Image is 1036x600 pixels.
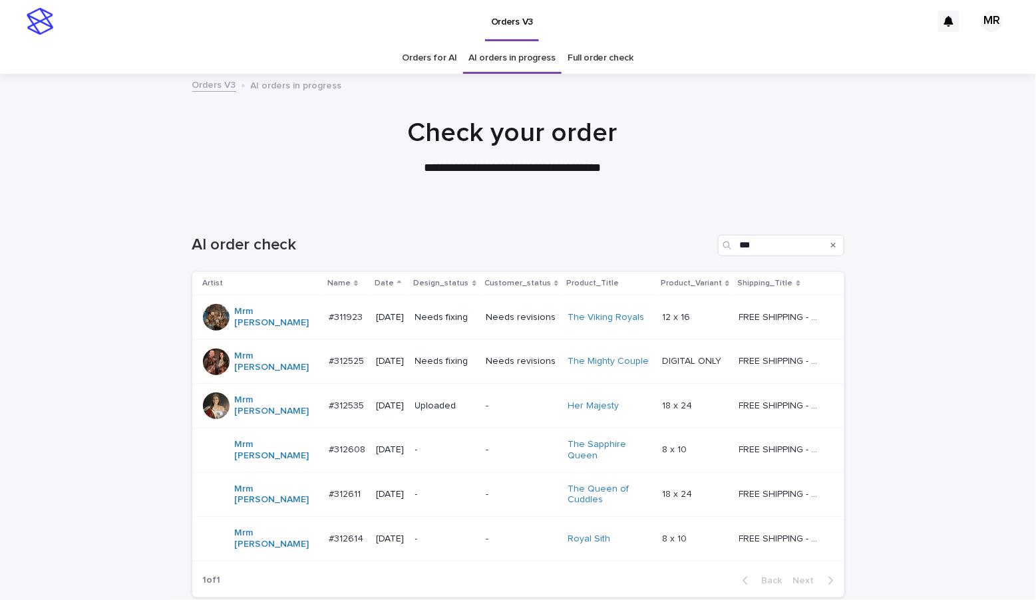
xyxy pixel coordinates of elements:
span: Back [754,576,782,585]
p: Product_Title [567,276,619,291]
p: Needs revisions [486,312,558,323]
a: The Viking Royals [568,312,645,323]
p: [DATE] [376,312,404,323]
div: MR [981,11,1003,32]
p: - [415,533,476,545]
p: DIGITAL ONLY [662,353,724,367]
p: #312535 [329,398,367,412]
p: Design_status [414,276,469,291]
p: - [486,444,558,456]
p: FREE SHIPPING - preview in 1-2 business days, after your approval delivery will take 5-10 b.d. [739,531,825,545]
p: #312525 [329,353,367,367]
a: Mrm [PERSON_NAME] [235,484,318,506]
a: Mrm [PERSON_NAME] [235,394,318,417]
p: [DATE] [376,489,404,500]
p: #312611 [329,486,363,500]
p: FREE SHIPPING - preview in 1-2 business days, after your approval delivery will take 5-10 b.d. [739,486,825,500]
a: Royal Sith [568,533,611,545]
a: The Sapphire Queen [568,439,651,462]
p: - [415,444,476,456]
p: [DATE] [376,444,404,456]
a: Her Majesty [568,400,619,412]
p: 8 x 10 [662,442,689,456]
p: Name [327,276,351,291]
p: [DATE] [376,533,404,545]
tr: Mrm [PERSON_NAME] #312611#312611 [DATE]--The Queen of Cuddles 18 x 2418 x 24 FREE SHIPPING - prev... [192,472,844,517]
p: Uploaded [415,400,476,412]
p: - [486,489,558,500]
a: Mrm [PERSON_NAME] [235,439,318,462]
tr: Mrm [PERSON_NAME] #311923#311923 [DATE]Needs fixingNeeds revisionsThe Viking Royals 12 x 1612 x 1... [192,295,844,340]
tr: Mrm [PERSON_NAME] #312525#312525 [DATE]Needs fixingNeeds revisionsThe Mighty Couple DIGITAL ONLYD... [192,339,844,384]
p: FREE SHIPPING - preview in 1-2 business days, after your approval delivery will take 5-10 b.d. [739,353,825,367]
a: Mrm [PERSON_NAME] [235,351,318,373]
a: The Mighty Couple [568,356,649,367]
p: - [486,533,558,545]
p: AI orders in progress [251,77,342,92]
tr: Mrm [PERSON_NAME] #312535#312535 [DATE]Uploaded-Her Majesty 18 x 2418 x 24 FREE SHIPPING - previe... [192,384,844,428]
p: [DATE] [376,400,404,412]
a: Full order check [568,43,633,74]
tr: Mrm [PERSON_NAME] #312614#312614 [DATE]--Royal Sith 8 x 108 x 10 FREE SHIPPING - preview in 1-2 b... [192,517,844,561]
p: Needs revisions [486,356,558,367]
button: Back [732,575,788,587]
a: The Queen of Cuddles [568,484,651,506]
p: FREE SHIPPING - preview in 1-2 business days, after your approval delivery will take 5-10 b.d. [739,442,825,456]
a: Orders V3 [192,76,236,92]
p: #312608 [329,442,368,456]
span: Next [793,576,822,585]
p: - [486,400,558,412]
h1: AI order check [192,235,713,255]
a: Mrm [PERSON_NAME] [235,306,318,329]
a: Orders for AI [403,43,457,74]
p: 1 of 1 [192,564,232,597]
h1: Check your order [186,117,838,149]
p: FREE SHIPPING - preview in 1-2 business days, after your approval delivery will take 5-10 b.d. [739,398,825,412]
p: Artist [203,276,224,291]
p: #311923 [329,309,365,323]
p: Needs fixing [415,356,476,367]
p: 12 x 16 [662,309,693,323]
a: Mrm [PERSON_NAME] [235,527,318,550]
p: Customer_status [484,276,551,291]
p: - [415,489,476,500]
p: #312614 [329,531,366,545]
p: 8 x 10 [662,531,689,545]
input: Search [718,235,844,256]
tr: Mrm [PERSON_NAME] #312608#312608 [DATE]--The Sapphire Queen 8 x 108 x 10 FREE SHIPPING - preview ... [192,428,844,472]
p: Date [375,276,394,291]
p: Shipping_Title [738,276,793,291]
p: Needs fixing [415,312,476,323]
a: AI orders in progress [469,43,556,74]
p: 18 x 24 [662,398,695,412]
p: Product_Variant [661,276,722,291]
p: [DATE] [376,356,404,367]
p: FREE SHIPPING - preview in 1-2 business days, after your approval delivery will take 5-10 b.d. [739,309,825,323]
p: 18 x 24 [662,486,695,500]
img: stacker-logo-s-only.png [27,8,53,35]
button: Next [788,575,844,587]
